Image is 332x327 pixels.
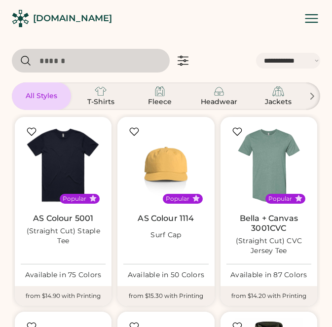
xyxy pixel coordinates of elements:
[138,214,194,223] a: AS Colour 1114
[138,97,182,107] div: Fleece
[226,214,311,233] a: Bella + Canvas 3001CVC
[192,195,200,202] button: Popular Style
[150,230,181,240] div: Surf Cap
[295,195,302,202] button: Popular Style
[89,195,97,202] button: Popular Style
[221,286,317,306] div: from $14.20 with Printing
[19,91,64,101] div: All Styles
[21,226,106,246] div: (Straight Cut) Staple Tee
[226,270,311,280] div: Available in 87 Colors
[95,85,107,97] img: T-Shirts Icon
[226,236,311,256] div: (Straight Cut) CVC Jersey Tee
[21,123,106,208] img: AS Colour 5001 (Straight Cut) Staple Tee
[21,270,106,280] div: Available in 75 Colors
[123,123,208,208] img: AS Colour 1114 Surf Cap
[256,97,300,107] div: Jackets
[272,85,284,97] img: Jackets Icon
[166,195,189,203] div: Popular
[63,195,86,203] div: Popular
[197,97,241,107] div: Headwear
[154,85,166,97] img: Fleece Icon
[15,286,111,306] div: from $14.90 with Printing
[213,85,225,97] img: Headwear Icon
[12,10,29,27] img: Rendered Logo - Screens
[33,214,93,223] a: AS Colour 5001
[268,195,292,203] div: Popular
[123,270,208,280] div: Available in 50 Colors
[33,12,112,25] div: [DOMAIN_NAME]
[117,286,214,306] div: from $15.30 with Printing
[78,97,123,107] div: T-Shirts
[226,123,311,208] img: BELLA + CANVAS 3001CVC (Straight Cut) CVC Jersey Tee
